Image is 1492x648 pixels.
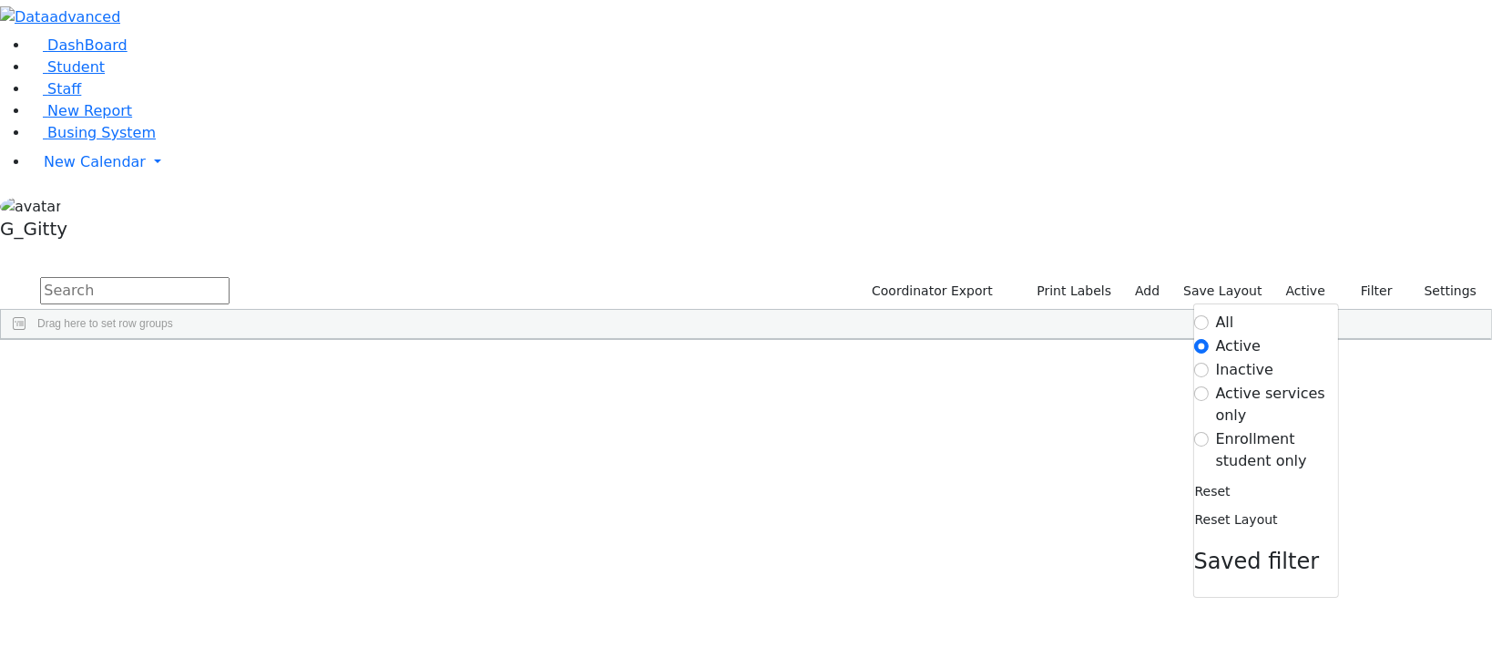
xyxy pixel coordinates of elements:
[1278,277,1334,305] label: Active
[29,124,156,141] a: Busing System
[1194,363,1209,377] input: Inactive
[860,277,1001,305] button: Coordinator Export
[1194,315,1209,330] input: All
[1016,277,1119,305] button: Print Labels
[37,317,173,330] span: Drag here to set row groups
[47,58,105,76] span: Student
[47,36,128,54] span: DashBoard
[1194,478,1231,506] button: Reset
[29,58,105,76] a: Student
[1194,339,1209,354] input: Active
[44,153,146,170] span: New Calendar
[1175,277,1270,305] button: Save Layout
[1216,428,1338,472] label: Enrollment student only
[1337,277,1401,305] button: Filter
[1194,432,1209,447] input: Enrollment student only
[29,102,132,119] a: New Report
[1194,386,1209,401] input: Active services only
[1194,506,1279,534] button: Reset Layout
[1216,359,1274,381] label: Inactive
[1216,335,1262,357] label: Active
[47,80,81,98] span: Staff
[29,80,81,98] a: Staff
[47,102,132,119] span: New Report
[1127,277,1168,305] a: Add
[1216,312,1234,334] label: All
[1216,383,1338,427] label: Active services only
[1194,549,1320,574] span: Saved filter
[29,144,1492,180] a: New Calendar
[1193,303,1339,598] div: Settings
[1401,277,1485,305] button: Settings
[47,124,156,141] span: Busing System
[29,36,128,54] a: DashBoard
[40,277,230,304] input: Search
